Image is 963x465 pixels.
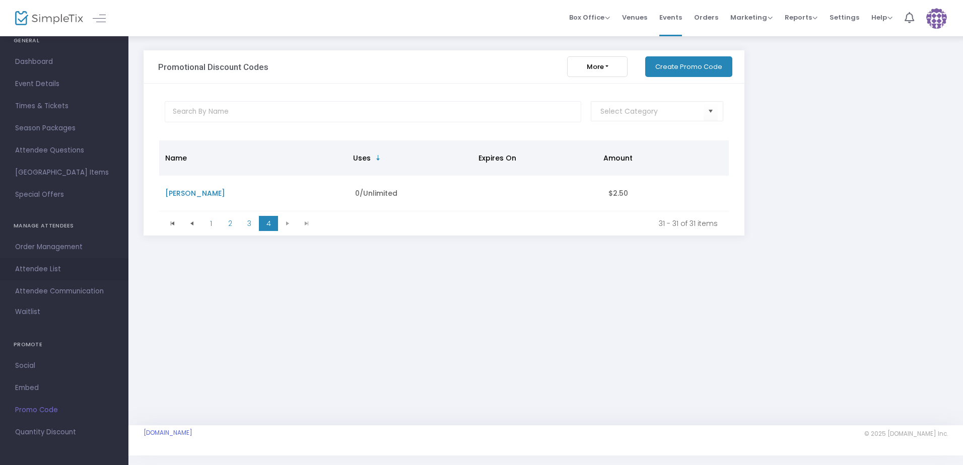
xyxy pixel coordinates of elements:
h3: Promotional Discount Codes [158,62,268,72]
span: Reports [785,13,817,22]
span: Name [165,153,187,163]
span: Embed [15,381,113,395]
span: Attendee List [15,263,113,276]
span: Help [871,13,892,22]
button: Select [704,101,718,122]
span: Waitlist [15,307,40,317]
span: Season Packages [15,122,113,135]
span: Go to the first page [169,219,177,227]
span: Page 1 [201,216,221,231]
div: Data table [159,140,729,211]
span: Orders [694,5,718,30]
h4: MANAGE ATTENDEES [14,216,115,236]
h4: GENERAL [14,31,115,51]
span: Promo Code [15,404,113,417]
span: Social [15,359,113,372]
span: Page 3 [240,216,259,231]
span: Settings [830,5,859,30]
span: $2.50 [608,188,628,198]
span: Venues [622,5,647,30]
a: [DOMAIN_NAME] [144,429,192,437]
span: Attendee Questions [15,144,113,157]
span: Box Office [569,13,610,22]
span: 0/Unlimited [355,188,397,198]
span: Marketing [730,13,773,22]
span: Times & Tickets [15,100,113,113]
span: Go to the first page [163,216,182,231]
span: Sortable [374,154,382,162]
input: NO DATA FOUND [600,106,704,117]
span: [PERSON_NAME] [165,188,225,198]
input: Search By Name [165,101,581,122]
span: Page 4 [259,216,278,231]
span: Events [659,5,682,30]
span: Order Management [15,241,113,254]
span: Go to the previous page [188,219,196,227]
button: Create Promo Code [645,56,732,77]
h4: PROMOTE [14,335,115,355]
span: [GEOGRAPHIC_DATA] Items [15,166,113,179]
span: Go to the previous page [182,216,201,231]
kendo-pager-info: 31 - 31 of 31 items [323,218,718,228]
span: Attendee Communication [15,285,113,298]
span: Page 2 [221,216,240,231]
span: Quantity Discount [15,426,113,439]
span: Uses [353,153,371,163]
span: Expires On [478,153,516,163]
span: Dashboard [15,55,113,68]
span: Event Details [15,77,113,91]
span: Amount [603,153,633,163]
span: © 2025 [DOMAIN_NAME] Inc. [864,430,948,438]
span: Special Offers [15,188,113,201]
button: More [567,56,628,77]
